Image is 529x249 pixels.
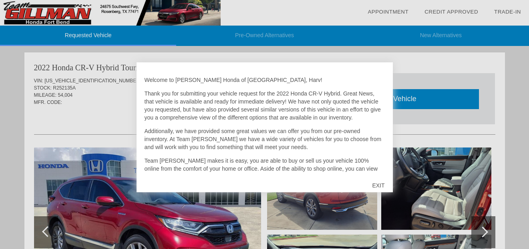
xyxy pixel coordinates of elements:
[145,127,385,151] p: Additionally, we have provided some great values we can offer you from our pre-owned inventory. A...
[424,9,478,15] a: Credit Approved
[145,90,385,122] p: Thank you for submitting your vehicle request for the 2022 Honda CR-V Hybrid. Great News, that ve...
[145,157,385,197] p: Team [PERSON_NAME] makes it is easy, you are able to buy or sell us your vehicle 100% online from...
[368,9,408,15] a: Appointment
[494,9,521,15] a: Trade-In
[364,173,392,197] div: EXIT
[145,76,385,84] p: Welcome to [PERSON_NAME] Honda of [GEOGRAPHIC_DATA], Harv!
